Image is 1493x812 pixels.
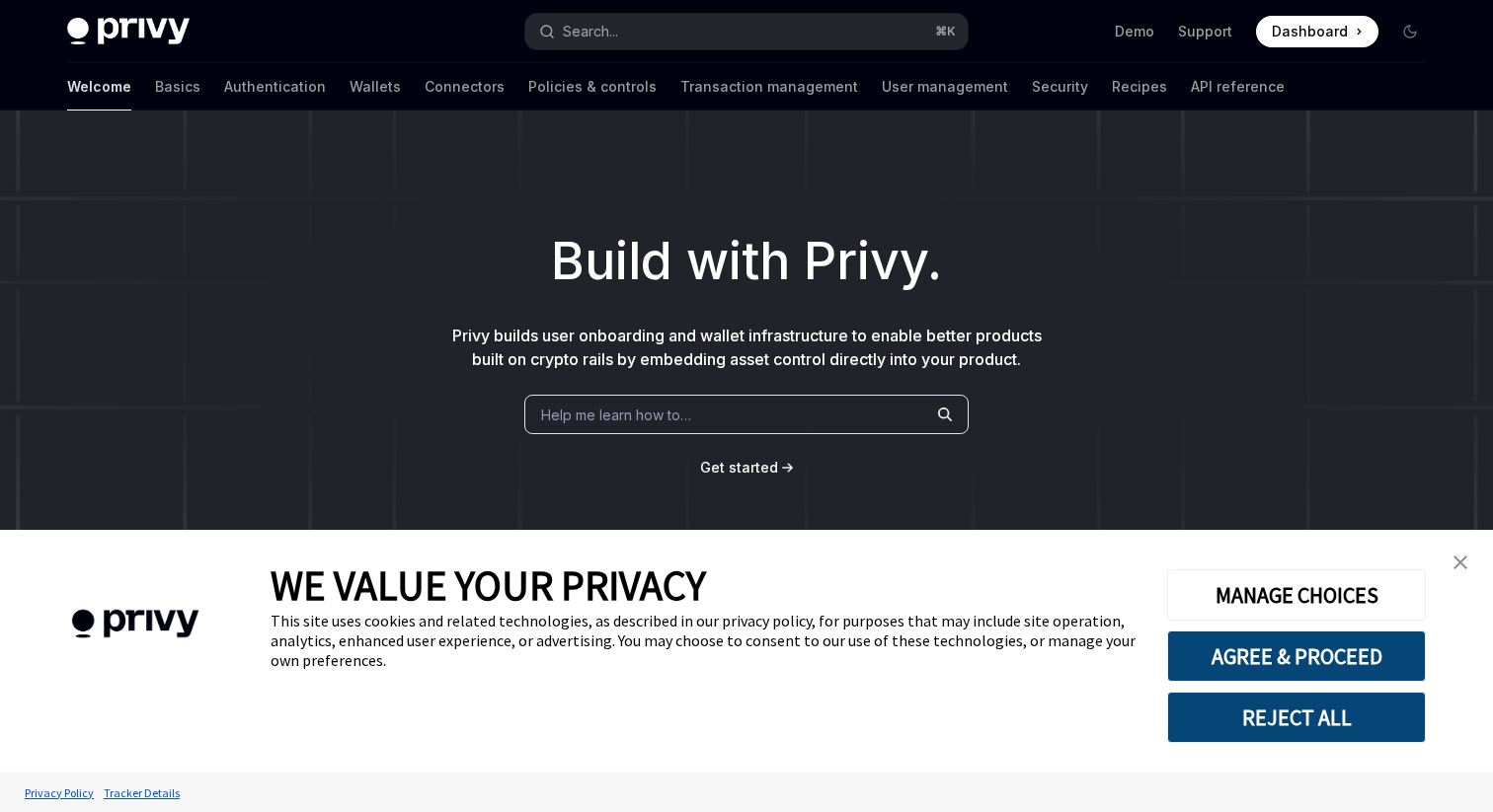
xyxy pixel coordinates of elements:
[882,63,1008,111] a: User management
[1167,630,1426,682] button: AGREE & PROCEED
[1167,569,1426,621] button: MANAGE CHOICES
[1256,16,1378,47] a: Dashboard
[563,20,618,43] div: Search...
[224,63,326,111] a: Authentication
[935,24,956,39] span: ⌘ K
[1441,543,1480,582] a: close banner
[452,326,1042,369] span: Privy builds user onboarding and wallet infrastructure to enable better products built on crypto ...
[541,405,691,425] span: Help me learn how to…
[271,611,1138,670] div: This site uses cookies and related technologies, as described in our privacy policy, for purposes...
[1191,63,1285,111] a: API reference
[1032,63,1088,111] a: Security
[1115,22,1154,41] a: Demo
[1454,555,1467,569] img: close banner
[528,63,657,111] a: Policies & controls
[67,18,190,45] img: dark logo
[1178,22,1232,41] a: Support
[1112,63,1167,111] a: Recipes
[30,581,241,667] img: company logo
[700,459,778,476] span: Get started
[20,775,99,810] a: Privacy Policy
[155,63,200,111] a: Basics
[350,63,401,111] a: Wallets
[700,458,778,478] a: Get started
[32,223,1461,300] h1: Build with Privy.
[271,559,706,611] span: WE VALUE YOUR PRIVACY
[67,63,131,111] a: Welcome
[99,775,185,810] a: Tracker Details
[1272,22,1348,41] span: Dashboard
[680,63,858,111] a: Transaction management
[1167,692,1426,743] button: REJECT ALL
[1394,16,1426,47] button: Toggle dark mode
[425,63,505,111] a: Connectors
[525,14,968,49] button: Search...⌘K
